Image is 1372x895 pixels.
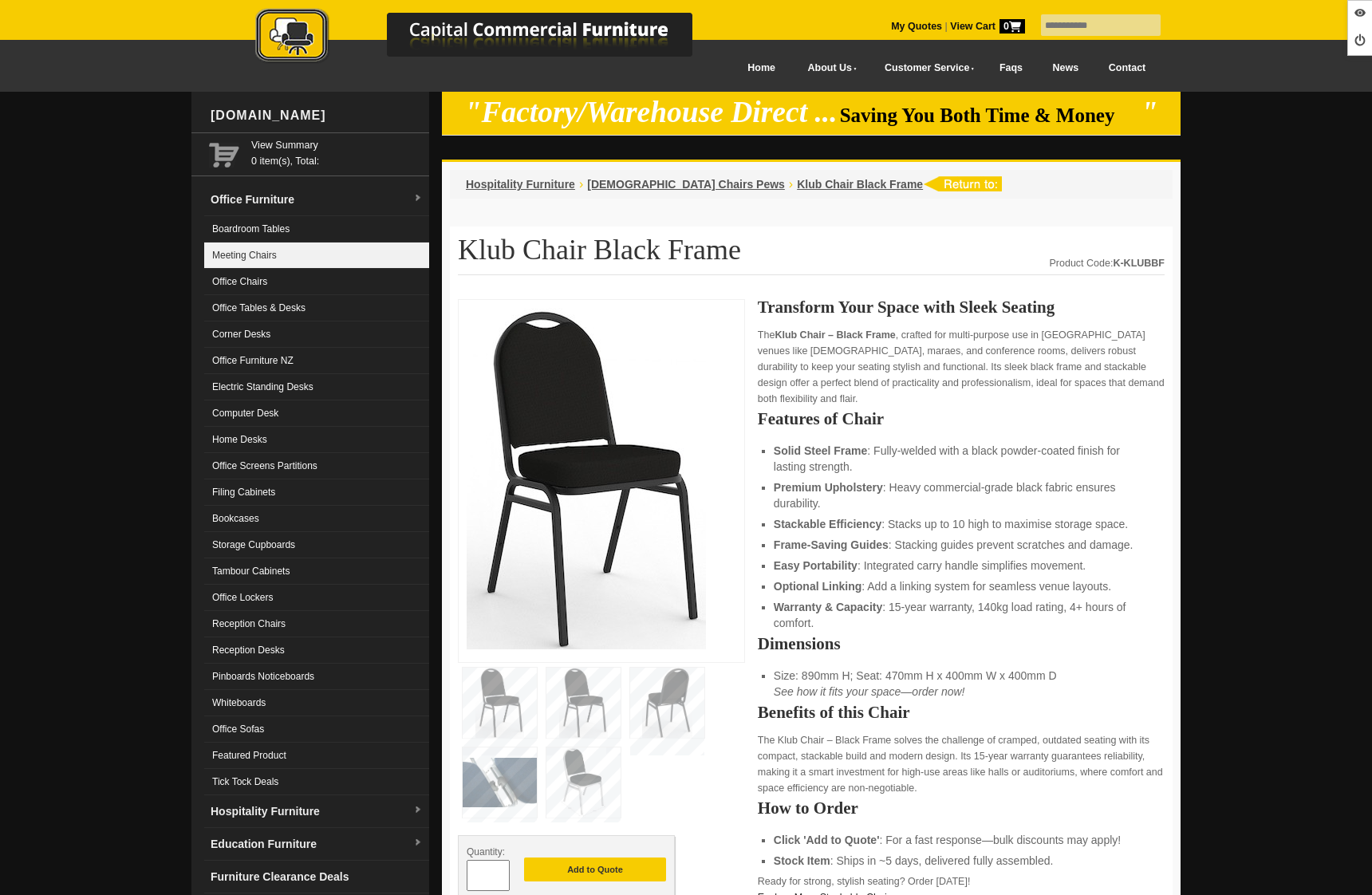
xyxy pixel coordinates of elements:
[587,178,785,191] a: [DEMOGRAPHIC_DATA] Chairs Pews
[204,716,429,743] a: Office Sofas
[204,532,429,558] a: Storage Cupboards
[774,832,1149,848] li: : For a fast response—bulk discounts may apply!
[797,178,923,191] a: Klub Chair Black Frame
[204,769,429,795] a: Tick Tock Deals
[204,92,429,140] div: [DOMAIN_NAME]
[1113,258,1165,269] strong: K-KLUBBF
[1094,50,1161,86] a: Contact
[774,479,1149,511] li: : Heavy commercial-grade black fabric ensures durability.
[204,558,429,585] a: Tambour Cabinets
[204,295,429,321] a: Office Tables & Desks
[204,861,429,893] a: Furniture Clearance Deals
[1038,50,1094,86] a: News
[466,178,575,191] a: Hospitality Furniture
[204,611,429,637] a: Reception Chairs
[774,443,1149,475] li: : Fully-welded with a black powder-coated finish for lasting strength.
[524,858,666,881] button: Add to Quote
[204,585,429,611] a: Office Lockers
[774,444,867,457] strong: Solid Steel Frame
[774,578,1149,594] li: : Add a linking system for seamless venue layouts.
[204,427,429,453] a: Home Desks
[867,50,984,86] a: Customer Service
[204,506,429,532] a: Bookcases
[774,853,1149,869] li: : Ships in ~5 days, delivered fully assembled.
[774,685,965,698] em: See how it fits your space—order now!
[758,732,1165,796] p: The Klub Chair – Black Frame solves the challenge of cramped, outdated seating with its compact, ...
[774,559,857,572] strong: Easy Portability
[758,636,1165,652] h2: Dimensions
[413,194,423,203] img: dropdown
[774,481,883,494] strong: Premium Upholstery
[211,8,770,66] img: Capital Commercial Furniture Logo
[204,374,429,400] a: Electric Standing Desks
[774,854,830,867] strong: Stock Item
[204,479,429,506] a: Filing Cabinets
[204,269,429,295] a: Office Chairs
[950,21,1025,32] strong: View Cart
[790,50,867,86] a: About Us
[204,216,429,242] a: Boardroom Tables
[999,19,1025,34] span: 0
[413,806,423,815] img: dropdown
[204,664,429,690] a: Pinboards Noticeboards
[758,704,1165,720] h2: Benefits of this Chair
[774,518,881,530] strong: Stackable Efficiency
[758,800,1165,816] h2: How to Order
[774,601,882,613] strong: Warranty & Capacity
[251,137,423,167] span: 0 item(s), Total:
[204,242,429,269] a: Meeting Chairs
[204,795,429,828] a: Hospitality Furnituredropdown
[774,516,1149,532] li: : Stacks up to 10 high to maximise storage space.
[774,580,861,593] strong: Optional Linking
[467,846,505,858] span: Quantity:
[1050,255,1165,271] div: Product Code:
[923,176,1002,191] img: return to
[984,50,1038,86] a: Faqs
[458,235,1165,275] h1: Klub Chair Black Frame
[204,321,429,348] a: Corner Desks
[840,104,1139,126] span: Saving You Both Time & Money
[465,96,838,128] em: "Factory/Warehouse Direct ...
[204,637,429,664] a: Reception Desks
[579,176,583,192] li: ›
[1141,96,1158,128] em: "
[891,21,942,32] a: My Quotes
[204,743,429,769] a: Featured Product
[251,137,423,153] a: View Summary
[204,348,429,374] a: Office Furniture NZ
[204,828,429,861] a: Education Furnituredropdown
[789,176,793,192] li: ›
[758,411,1165,427] h2: Features of Chair
[204,183,429,216] a: Office Furnituredropdown
[204,453,429,479] a: Office Screens Partitions
[774,668,1149,700] li: Size: 890mm H; Seat: 470mm H x 400mm W x 400mm D
[467,308,706,649] img: Klub Chair Black Frame designed for churches, maraes, conference rooms, and halls; stacks up to 1...
[204,400,429,427] a: Computer Desk
[774,558,1149,574] li: : Integrated carry handle simplifies movement.
[204,690,429,716] a: Whiteboards
[774,537,1149,553] li: : Stacking guides prevent scratches and damage.
[774,599,1149,631] li: : 15-year warranty, 140kg load rating, 4+ hours of comfort.
[948,21,1025,32] a: View Cart0
[774,834,880,846] strong: Click 'Add to Quote'
[774,538,889,551] strong: Frame-Saving Guides
[211,8,770,71] a: Capital Commercial Furniture Logo
[758,327,1165,407] p: The , crafted for multi-purpose use in [GEOGRAPHIC_DATA] venues like [DEMOGRAPHIC_DATA], maraes, ...
[758,299,1165,315] h2: Transform Your Space with Sleek Seating
[775,329,895,341] strong: Klub Chair – Black Frame
[413,838,423,848] img: dropdown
